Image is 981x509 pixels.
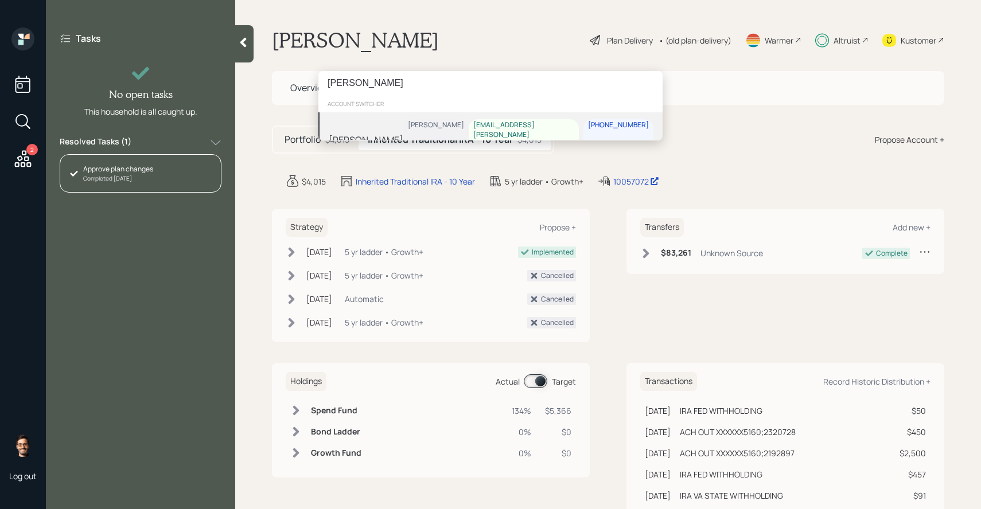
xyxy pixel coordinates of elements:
[318,95,663,112] div: account switcher
[318,71,663,95] input: Type a command or search…
[408,120,464,130] div: [PERSON_NAME]
[329,133,403,147] div: [PERSON_NAME]
[588,120,649,130] div: [PHONE_NUMBER]
[473,120,574,159] div: [EMAIL_ADDRESS][PERSON_NAME][PERSON_NAME][DOMAIN_NAME]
